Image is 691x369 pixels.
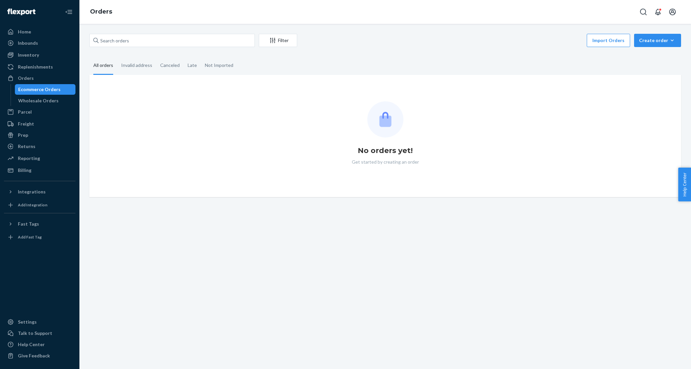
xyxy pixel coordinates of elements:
div: Parcel [18,109,32,115]
a: Add Integration [4,200,75,210]
div: Filter [259,37,297,44]
div: Wholesale Orders [18,97,59,104]
a: Help Center [4,339,75,350]
a: Returns [4,141,75,152]
ol: breadcrumbs [85,2,117,22]
button: Open Search Box [637,5,650,19]
button: Close Navigation [62,5,75,19]
a: Freight [4,119,75,129]
a: Wholesale Orders [15,95,76,106]
div: Add Fast Tag [18,234,42,240]
button: Open notifications [651,5,665,19]
div: Ecommerce Orders [18,86,61,93]
div: Integrations [18,188,46,195]
a: Ecommerce Orders [15,84,76,95]
div: Add Integration [18,202,47,208]
div: Give Feedback [18,352,50,359]
a: Parcel [4,107,75,117]
a: Prep [4,130,75,140]
div: Create order [639,37,676,44]
a: Replenishments [4,62,75,72]
button: Fast Tags [4,219,75,229]
div: Replenishments [18,64,53,70]
h1: No orders yet! [358,145,413,156]
button: Filter [259,34,297,47]
p: Get started by creating an order [352,159,419,165]
button: Open account menu [666,5,679,19]
div: Freight [18,121,34,127]
div: All orders [93,57,113,75]
div: Late [188,57,197,74]
div: Canceled [160,57,180,74]
button: Help Center [678,168,691,201]
img: Flexport logo [7,9,35,15]
a: Billing [4,165,75,176]
img: Empty list [367,101,403,137]
div: Fast Tags [18,221,39,227]
button: Integrations [4,186,75,197]
div: Prep [18,132,28,138]
a: Settings [4,317,75,327]
a: Home [4,26,75,37]
button: Give Feedback [4,350,75,361]
a: Orders [4,73,75,83]
div: Settings [18,319,37,325]
a: Add Fast Tag [4,232,75,242]
div: Talk to Support [18,330,52,337]
button: Import Orders [587,34,630,47]
div: Inventory [18,52,39,58]
div: Orders [18,75,34,81]
a: Reporting [4,153,75,164]
button: Create order [634,34,681,47]
div: Billing [18,167,31,174]
a: Inbounds [4,38,75,48]
a: Orders [90,8,112,15]
a: Inventory [4,50,75,60]
div: Home [18,28,31,35]
input: Search orders [89,34,255,47]
div: Inbounds [18,40,38,46]
div: Returns [18,143,35,150]
div: Reporting [18,155,40,162]
div: Invalid address [121,57,152,74]
div: Help Center [18,341,45,348]
div: Not Imported [205,57,233,74]
a: Talk to Support [4,328,75,339]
